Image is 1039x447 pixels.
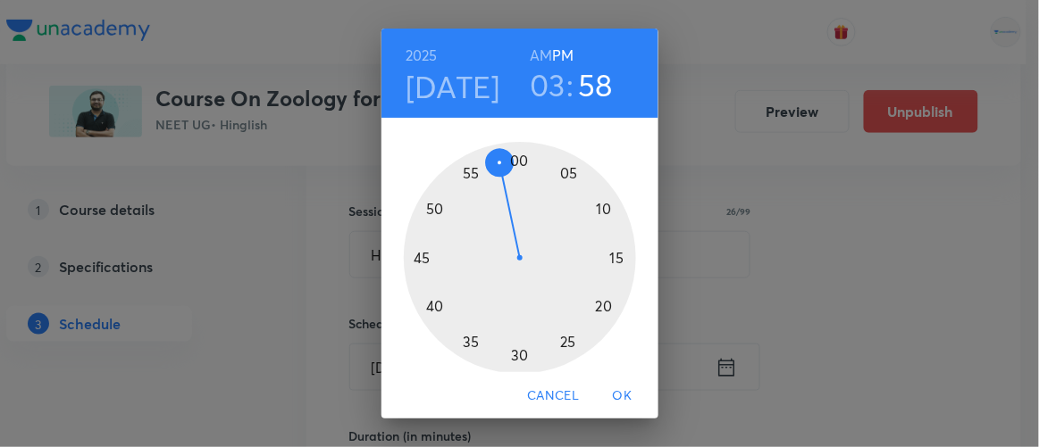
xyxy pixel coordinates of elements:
[406,68,500,105] button: [DATE]
[594,379,651,412] button: OK
[530,66,566,103] button: 03
[552,43,574,68] button: PM
[527,385,579,407] span: Cancel
[406,43,438,68] button: 2025
[601,385,644,407] span: OK
[578,66,613,103] button: 58
[520,379,586,412] button: Cancel
[530,43,552,68] button: AM
[567,66,574,103] h3: :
